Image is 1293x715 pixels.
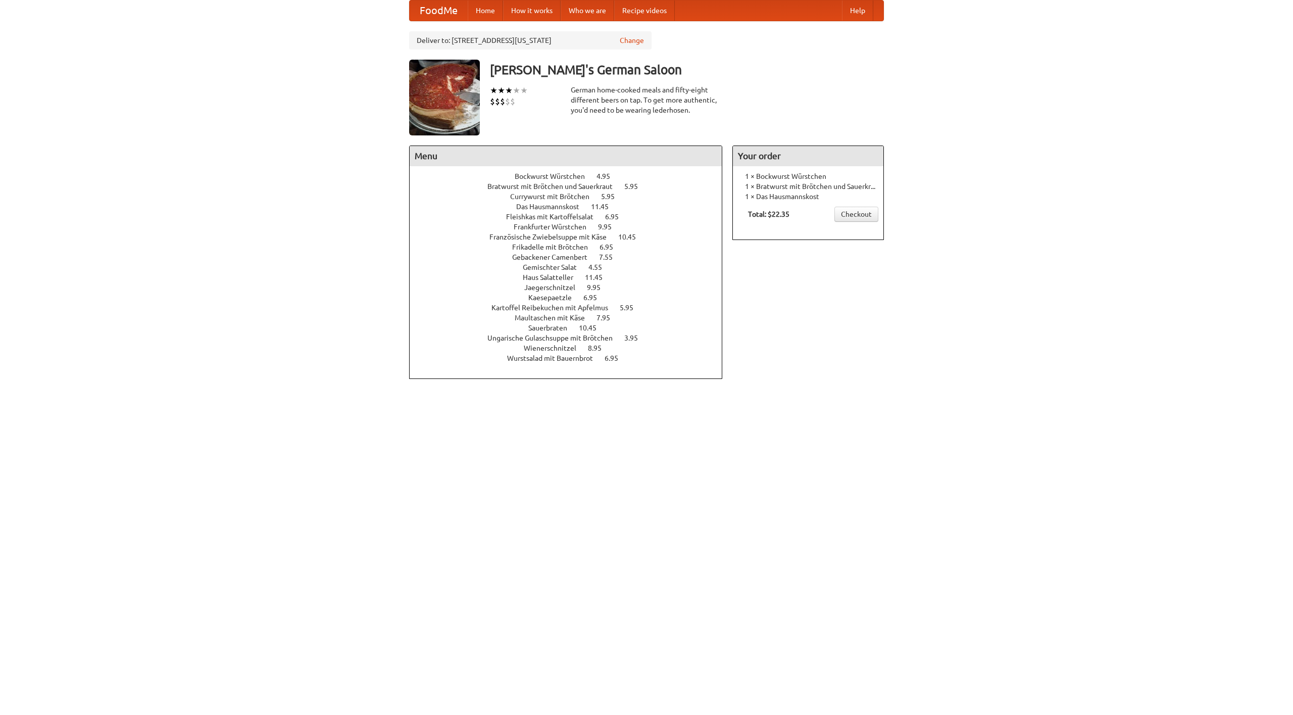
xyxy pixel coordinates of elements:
span: 7.95 [596,314,620,322]
a: Change [620,35,644,45]
a: Who we are [561,1,614,21]
span: Gebackener Camenbert [512,253,598,261]
li: 1 × Bockwurst Würstchen [738,171,878,181]
span: Französische Zwiebelsuppe mit Käse [489,233,617,241]
li: $ [510,96,515,107]
span: Fleishkas mit Kartoffelsalat [506,213,604,221]
a: How it works [503,1,561,21]
span: 8.95 [588,344,612,352]
span: Sauerbraten [528,324,577,332]
a: Checkout [834,207,878,222]
a: FoodMe [410,1,468,21]
li: $ [495,96,500,107]
li: $ [490,96,495,107]
span: 6.95 [600,243,623,251]
div: German home-cooked meals and fifty-eight different beers on tap. To get more authentic, you'd nee... [571,85,722,115]
a: Currywurst mit Brötchen 5.95 [510,193,633,201]
span: 9.95 [598,223,622,231]
a: Bockwurst Würstchen 4.95 [515,172,629,180]
b: Total: $22.35 [748,210,789,218]
li: 1 × Das Hausmannskost [738,192,878,202]
span: Das Hausmannskost [516,203,589,211]
span: 6.95 [605,354,628,362]
a: Frankfurter Würstchen 9.95 [514,223,630,231]
a: Fleishkas mit Kartoffelsalat 6.95 [506,213,637,221]
span: Bockwurst Würstchen [515,172,595,180]
span: Kaesepaetzle [528,294,582,302]
h3: [PERSON_NAME]'s German Saloon [490,60,884,80]
li: ★ [490,85,498,96]
span: 3.95 [624,334,648,342]
li: 1 × Bratwurst mit Brötchen und Sauerkraut [738,181,878,192]
span: 7.55 [599,253,623,261]
a: Französische Zwiebelsuppe mit Käse 10.45 [489,233,655,241]
li: ★ [498,85,505,96]
h4: Your order [733,146,883,166]
span: Gemischter Salat [523,263,587,271]
li: $ [505,96,510,107]
span: Frikadelle mit Brötchen [512,243,598,251]
span: 4.55 [588,263,612,271]
a: Wienerschnitzel 8.95 [524,344,620,352]
a: Help [842,1,873,21]
span: Frankfurter Würstchen [514,223,596,231]
span: Kartoffel Reibekuchen mit Apfelmus [491,304,618,312]
a: Bratwurst mit Brötchen und Sauerkraut 5.95 [487,182,657,190]
a: Kaesepaetzle 6.95 [528,294,616,302]
span: 6.95 [583,294,607,302]
li: ★ [513,85,520,96]
a: Gemischter Salat 4.55 [523,263,621,271]
li: ★ [520,85,528,96]
li: ★ [505,85,513,96]
span: 11.45 [591,203,619,211]
a: Frikadelle mit Brötchen 6.95 [512,243,632,251]
span: 10.45 [579,324,607,332]
a: Gebackener Camenbert 7.55 [512,253,631,261]
a: Recipe videos [614,1,675,21]
span: 10.45 [618,233,646,241]
a: Ungarische Gulaschsuppe mit Brötchen 3.95 [487,334,657,342]
span: Currywurst mit Brötchen [510,193,600,201]
span: Jaegerschnitzel [524,283,585,292]
a: Home [468,1,503,21]
a: Wurstsalad mit Bauernbrot 6.95 [507,354,637,362]
h4: Menu [410,146,722,166]
a: Haus Salatteller 11.45 [523,273,621,281]
span: Bratwurst mit Brötchen und Sauerkraut [487,182,623,190]
span: 5.95 [601,193,625,201]
img: angular.jpg [409,60,480,135]
span: 5.95 [624,182,648,190]
span: Wurstsalad mit Bauernbrot [507,354,603,362]
a: Sauerbraten 10.45 [528,324,615,332]
span: Haus Salatteller [523,273,583,281]
a: Das Hausmannskost 11.45 [516,203,627,211]
span: 9.95 [587,283,611,292]
span: 5.95 [620,304,643,312]
a: Jaegerschnitzel 9.95 [524,283,619,292]
span: 6.95 [605,213,629,221]
a: Maultaschen mit Käse 7.95 [515,314,629,322]
span: Ungarische Gulaschsuppe mit Brötchen [487,334,623,342]
div: Deliver to: [STREET_ADDRESS][US_STATE] [409,31,652,50]
a: Kartoffel Reibekuchen mit Apfelmus 5.95 [491,304,652,312]
span: Maultaschen mit Käse [515,314,595,322]
span: 11.45 [585,273,613,281]
li: $ [500,96,505,107]
span: Wienerschnitzel [524,344,586,352]
span: 4.95 [596,172,620,180]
